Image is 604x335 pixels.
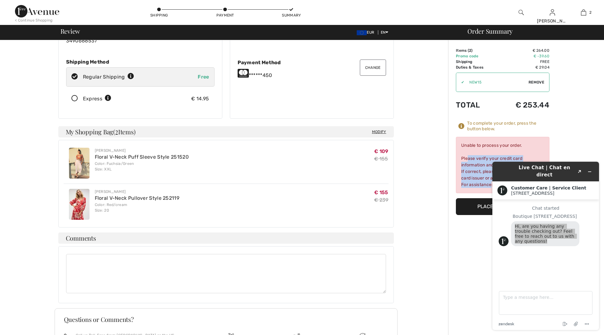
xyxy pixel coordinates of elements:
textarea: Comments [66,254,386,293]
a: 2 [568,9,599,16]
span: € 155 [374,189,388,195]
div: Shipping Method [66,59,215,65]
td: € 29.04 [498,65,549,70]
button: Change [360,60,386,76]
a: Floral V-Neck Pullover Style 252119 [95,195,180,201]
s: € 239 [374,197,389,203]
div: Express [83,95,111,103]
input: Promo code [464,73,529,92]
td: € 264.00 [498,48,549,53]
div: [PERSON_NAME] [95,148,189,153]
div: [PERSON_NAME] [537,18,568,24]
td: Total [456,94,498,116]
div: ✔ [456,79,464,85]
div: Order Summary [460,28,600,34]
s: € 155 [374,156,388,162]
div: Payment [216,12,234,18]
a: Floral V-Neck Puff Sleeve Style 251520 [95,154,189,160]
span: EN [381,30,389,35]
span: € 109 [374,148,389,154]
span: Remove [529,79,544,85]
span: 2 [115,127,118,135]
span: Chat [15,4,27,10]
div: Summary [282,12,301,18]
img: 1ère Avenue [15,5,59,17]
td: Free [498,59,549,65]
span: Review [60,28,80,34]
img: search the website [519,9,524,16]
img: Euro [357,30,367,35]
td: Items ( ) [456,48,498,53]
div: To complete your order, press the button below. [467,121,549,132]
td: € 253.44 [498,94,549,116]
div: € 14.95 [191,95,209,103]
td: Promo code [456,53,498,59]
span: EUR [357,30,377,35]
div: Color: Red/cream Size: 20 [95,202,180,213]
div: Unable to process your order. Please verify your credit card information and billing address. If ... [456,137,549,193]
button: Place Your Order [456,198,549,215]
h4: My Shopping Bag [58,126,394,137]
span: Modify [372,129,386,135]
a: Sign In [550,9,555,15]
iframe: Find more information here [487,157,604,335]
div: Regular Shipping [83,73,134,81]
h4: Comments [58,232,394,244]
div: Payment Method [238,60,386,65]
td: € -39.60 [498,53,549,59]
img: Floral V-Neck Puff Sleeve Style 251520 [69,148,89,179]
span: 2 [589,10,592,15]
img: My Info [550,9,555,16]
div: Shipping [150,12,168,18]
div: [PERSON_NAME] [95,189,180,194]
td: Shipping [456,59,498,65]
span: Free [198,74,209,80]
div: Color: Fuchsia/Green Size: XXL [95,161,189,172]
h3: Questions or Comments? [64,316,388,323]
img: Floral V-Neck Pullover Style 252119 [69,189,89,220]
img: My Bag [581,9,586,16]
span: ( Items) [113,127,135,136]
div: < Continue Shopping [15,17,53,23]
td: Duties & Taxes [456,65,498,70]
span: 2 [469,48,471,53]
